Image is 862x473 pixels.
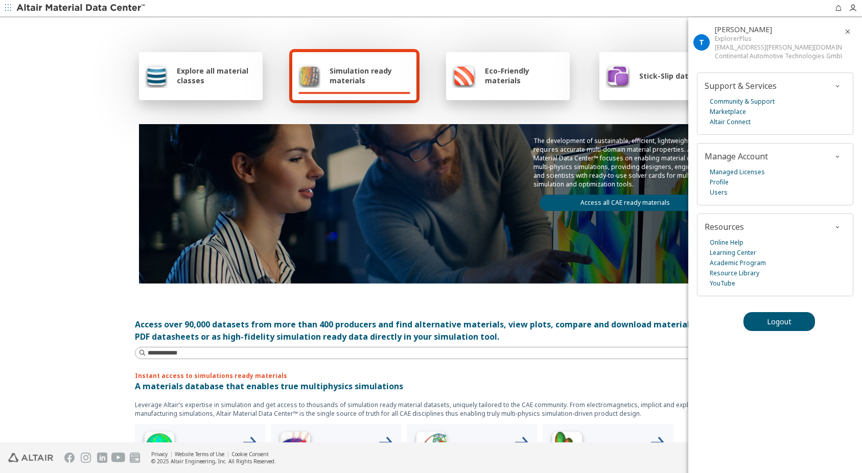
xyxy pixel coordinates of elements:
[710,187,728,198] a: Users
[715,52,842,60] div: Continental Automotive Technologies GmbH
[705,221,744,232] span: Resources
[151,458,276,465] div: © 2025 Altair Engineering, Inc. All Rights Reserved.
[710,117,751,127] a: Altair Connect
[767,317,791,326] span: Logout
[275,428,316,469] img: Low Frequency Icon
[710,107,746,117] a: Marketplace
[485,66,564,85] span: Eco-Friendly materials
[16,3,147,13] img: Altair Material Data Center
[298,63,320,88] img: Simulation ready materials
[710,258,766,268] a: Academic Program
[605,63,630,88] img: Stick-Slip database
[705,80,777,91] span: Support & Services
[710,177,729,187] a: Profile
[710,248,756,258] a: Learning Center
[151,451,168,458] a: Privacy
[710,238,743,248] a: Online Help
[743,312,815,331] button: Logout
[330,66,410,85] span: Simulation ready materials
[135,380,728,392] p: A materials database that enables true multiphysics simulations
[135,318,728,343] div: Access over 90,000 datasets from more than 400 producers and find alternative materials, view plo...
[139,428,180,469] img: High Frequency Icon
[231,451,269,458] a: Cookie Consent
[547,428,588,469] img: Crash Analyses Icon
[715,34,842,43] div: ExplorerPlus
[540,195,711,211] a: Access all CAE ready materials
[533,136,717,188] p: The development of sustainable, efficient, lightweight designs requires accurate multi-domain mat...
[175,451,224,458] a: Website Terms of Use
[639,71,711,81] span: Stick-Slip database
[135,400,728,418] p: Leverage Altair’s expertise in simulation and get access to thousands of simulation ready materia...
[715,25,772,34] span: Tamas Krausz
[145,63,168,88] img: Explore all material classes
[710,278,735,289] a: YouTube
[8,453,53,462] img: Altair Engineering
[715,43,842,52] div: [EMAIL_ADDRESS][PERSON_NAME][DOMAIN_NAME]
[705,151,768,162] span: Manage Account
[177,66,257,85] span: Explore all material classes
[710,268,759,278] a: Resource Library
[710,97,775,107] a: Community & Support
[135,371,728,380] p: Instant access to simulations ready materials
[411,428,452,469] img: Structural Analyses Icon
[710,167,765,177] a: Managed Licenses
[452,63,476,88] img: Eco-Friendly materials
[699,37,704,47] span: T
